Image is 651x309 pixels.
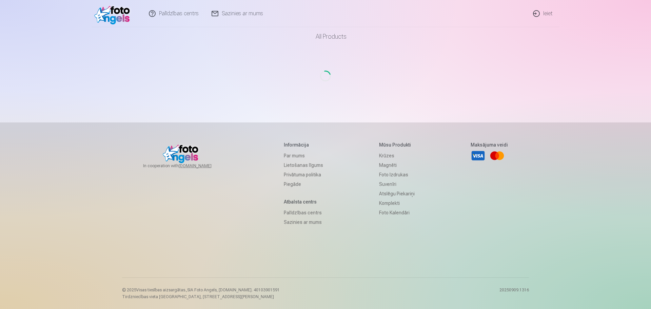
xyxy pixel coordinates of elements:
[179,163,228,169] a: [DOMAIN_NAME]
[284,217,323,227] a: Sazinies ar mums
[143,163,228,169] span: In cooperation with
[490,148,505,163] a: Mastercard
[379,179,415,189] a: Suvenīri
[379,189,415,198] a: Atslēgu piekariņi
[122,294,280,300] p: Tirdzniecības vieta [GEOGRAPHIC_DATA], [STREET_ADDRESS][PERSON_NAME]
[122,287,280,293] p: © 2025 Visas tiesības aizsargātas. ,
[379,198,415,208] a: Komplekti
[284,160,323,170] a: Lietošanas līgums
[379,160,415,170] a: Magnēti
[379,151,415,160] a: Krūzes
[379,208,415,217] a: Foto kalendāri
[379,170,415,179] a: Foto izdrukas
[284,179,323,189] a: Piegāde
[284,170,323,179] a: Privātuma politika
[284,208,323,217] a: Palīdzības centrs
[379,141,415,148] h5: Mūsu produkti
[471,148,486,163] a: Visa
[284,141,323,148] h5: Informācija
[94,3,133,24] img: /v1
[499,287,529,300] p: 20250909.1316
[284,198,323,205] h5: Atbalsta centrs
[471,141,508,148] h5: Maksājuma veidi
[187,288,280,292] span: SIA Foto Angels, [DOMAIN_NAME]. 40103901591
[297,27,355,46] a: All products
[284,151,323,160] a: Par mums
